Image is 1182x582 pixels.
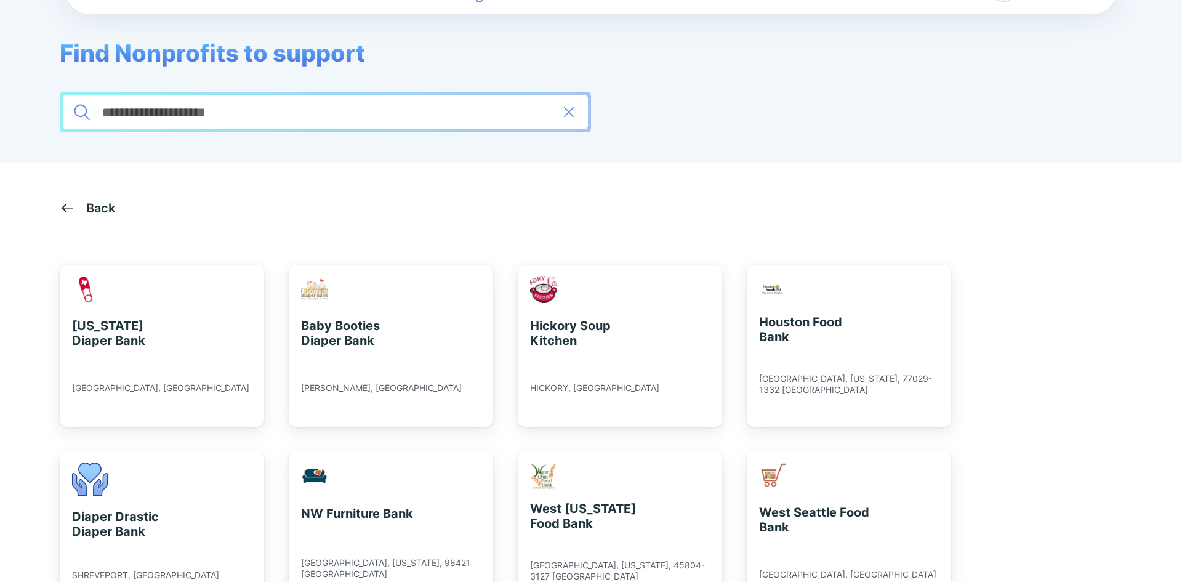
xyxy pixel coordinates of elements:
[530,560,710,582] div: [GEOGRAPHIC_DATA], [US_STATE], 45804-3127 [GEOGRAPHIC_DATA]
[301,557,481,580] div: [GEOGRAPHIC_DATA], [US_STATE], 98421 [GEOGRAPHIC_DATA]
[530,382,659,394] div: HICKORY, [GEOGRAPHIC_DATA]
[759,373,939,395] div: [GEOGRAPHIC_DATA], [US_STATE], 77029-1332 [GEOGRAPHIC_DATA]
[301,318,414,348] div: Baby Booties Diaper Bank
[759,569,936,580] div: [GEOGRAPHIC_DATA], [GEOGRAPHIC_DATA]
[72,509,185,539] div: Diaper Drastic Diaper Bank
[72,382,249,394] div: [GEOGRAPHIC_DATA], [GEOGRAPHIC_DATA]
[72,318,185,348] div: [US_STATE] Diaper Bank
[301,382,462,394] div: [PERSON_NAME], [GEOGRAPHIC_DATA]
[530,318,643,348] div: Hickory Soup Kitchen
[72,570,219,581] div: SHREVEPORT, [GEOGRAPHIC_DATA]
[60,39,365,67] span: Find Nonprofits to support
[759,315,872,344] div: Houston Food Bank
[530,501,643,531] div: West [US_STATE] Food Bank
[759,505,872,535] div: West Seattle Food Bank
[301,506,413,521] div: NW Furniture Bank
[86,201,116,216] div: Back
